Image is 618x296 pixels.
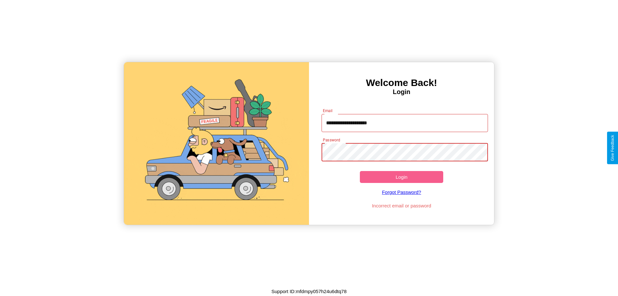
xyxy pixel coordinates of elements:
[318,183,485,201] a: Forgot Password?
[360,171,443,183] button: Login
[124,62,309,225] img: gif
[309,77,494,88] h3: Welcome Back!
[323,137,340,143] label: Password
[610,135,615,161] div: Give Feedback
[309,88,494,96] h4: Login
[271,287,347,296] p: Support ID: mfdmpy057h24u6dtq78
[323,108,333,113] label: Email
[318,201,485,210] p: Incorrect email or password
